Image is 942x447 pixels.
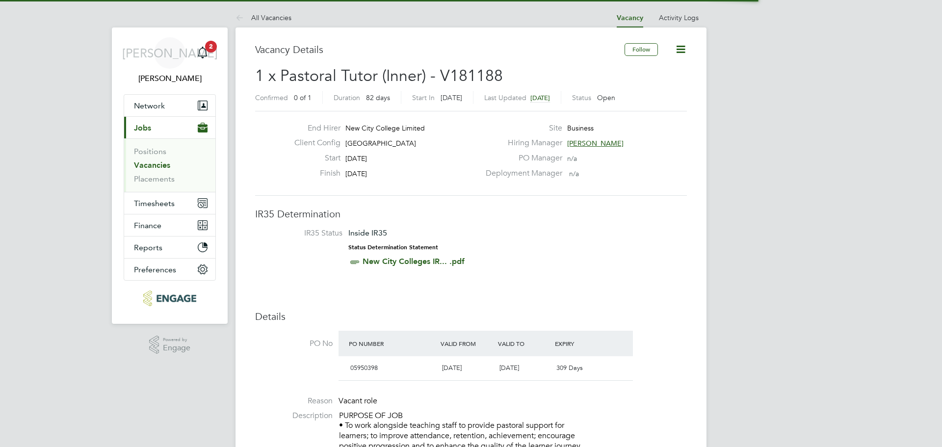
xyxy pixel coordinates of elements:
[339,396,377,406] span: Vacant role
[438,335,496,352] div: Valid From
[567,124,594,132] span: Business
[287,168,340,179] label: Finish
[287,153,340,163] label: Start
[163,344,190,352] span: Engage
[597,93,615,102] span: Open
[112,27,228,324] nav: Main navigation
[345,124,425,132] span: New City College Limited
[124,73,216,84] span: Jerin Aktar
[441,93,462,102] span: [DATE]
[124,214,215,236] button: Finance
[255,43,625,56] h3: Vacancy Details
[255,339,333,349] label: PO No
[625,43,658,56] button: Follow
[134,221,161,230] span: Finance
[124,259,215,280] button: Preferences
[556,364,583,372] span: 309 Days
[552,335,610,352] div: Expiry
[345,154,367,163] span: [DATE]
[530,94,550,102] span: [DATE]
[345,169,367,178] span: [DATE]
[287,123,340,133] label: End Hirer
[294,93,312,102] span: 0 of 1
[255,310,687,323] h3: Details
[659,13,699,22] a: Activity Logs
[235,13,291,22] a: All Vacancies
[205,41,217,53] span: 2
[255,396,333,406] label: Reason
[134,265,176,274] span: Preferences
[134,174,175,184] a: Placements
[287,138,340,148] label: Client Config
[366,93,390,102] span: 82 days
[124,237,215,258] button: Reports
[499,364,519,372] span: [DATE]
[149,336,191,354] a: Powered byEngage
[363,257,465,266] a: New City Colleges IR... .pdf
[412,93,435,102] label: Start In
[348,228,387,237] span: Inside IR35
[567,154,577,163] span: n/a
[255,66,503,85] span: 1 x Pastoral Tutor (Inner) - V181188
[442,364,462,372] span: [DATE]
[124,290,216,306] a: Go to home page
[480,168,562,179] label: Deployment Manager
[124,95,215,116] button: Network
[124,37,216,84] a: [PERSON_NAME][PERSON_NAME]
[124,192,215,214] button: Timesheets
[345,139,416,148] span: [GEOGRAPHIC_DATA]
[143,290,196,306] img: morganhunt-logo-retina.png
[265,228,342,238] label: IR35 Status
[134,147,166,156] a: Positions
[350,364,378,372] span: 05950398
[617,14,643,22] a: Vacancy
[193,37,212,69] a: 2
[255,208,687,220] h3: IR35 Determination
[134,101,165,110] span: Network
[480,123,562,133] label: Site
[484,93,526,102] label: Last Updated
[255,93,288,102] label: Confirmed
[122,47,218,59] span: [PERSON_NAME]
[134,199,175,208] span: Timesheets
[496,335,553,352] div: Valid To
[124,117,215,138] button: Jobs
[567,139,624,148] span: [PERSON_NAME]
[255,411,333,421] label: Description
[163,336,190,344] span: Powered by
[480,138,562,148] label: Hiring Manager
[134,243,162,252] span: Reports
[134,160,170,170] a: Vacancies
[346,335,438,352] div: PO Number
[480,153,562,163] label: PO Manager
[134,123,151,132] span: Jobs
[569,169,579,178] span: n/a
[124,138,215,192] div: Jobs
[348,244,438,251] strong: Status Determination Statement
[334,93,360,102] label: Duration
[572,93,591,102] label: Status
